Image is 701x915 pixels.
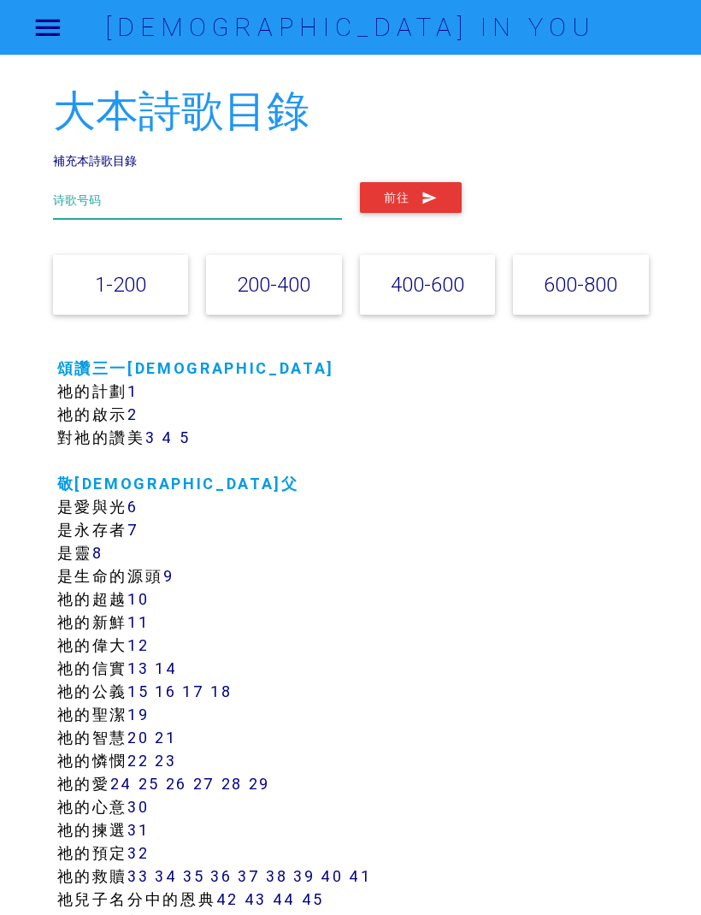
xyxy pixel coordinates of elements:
a: 10 [127,589,149,609]
a: 22 [127,751,149,770]
a: 8 [92,543,103,563]
a: 32 [127,843,149,863]
a: 6 [127,497,138,517]
iframe: Chat [628,838,688,902]
a: 3 [145,428,156,447]
a: 17 [182,682,204,701]
a: 34 [155,866,177,886]
a: 600-800 [544,272,617,297]
a: 44 [273,889,296,909]
a: 4 [162,428,174,447]
a: 21 [155,728,176,747]
h2: 大本詩歌目錄 [53,88,649,135]
a: 26 [166,774,187,794]
a: 5 [180,428,191,447]
a: 補充本詩歌目錄 [53,153,137,168]
a: 33 [127,866,149,886]
a: 1 [127,381,138,401]
a: 35 [183,866,204,886]
a: 43 [244,889,267,909]
a: 38 [266,866,287,886]
a: 45 [302,889,324,909]
a: 39 [293,866,315,886]
a: 40 [321,866,343,886]
a: 41 [349,866,371,886]
a: 14 [155,658,177,678]
a: 15 [127,682,149,701]
a: 31 [127,820,149,840]
a: 16 [155,682,176,701]
label: 诗歌号码 [53,192,101,210]
a: 12 [127,635,149,655]
a: 頌讚三一[DEMOGRAPHIC_DATA] [57,358,335,378]
a: 27 [193,774,215,794]
a: 11 [127,612,149,632]
a: 25 [138,774,160,794]
a: 1-200 [95,272,146,297]
a: 20 [127,728,149,747]
a: 23 [155,751,176,770]
a: 200-400 [237,272,310,297]
a: 敬[DEMOGRAPHIC_DATA]父 [57,474,299,493]
a: 29 [249,774,270,794]
button: 前往 [360,182,462,213]
a: 42 [216,889,239,909]
a: 7 [127,520,139,540]
a: 400-600 [391,272,464,297]
a: 36 [210,866,232,886]
a: 19 [127,705,149,724]
a: 37 [238,866,260,886]
a: 9 [163,566,174,586]
a: 30 [127,797,149,817]
a: 2 [127,404,138,424]
a: 18 [210,682,232,701]
a: 24 [110,774,133,794]
a: 13 [127,658,149,678]
a: 28 [221,774,243,794]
